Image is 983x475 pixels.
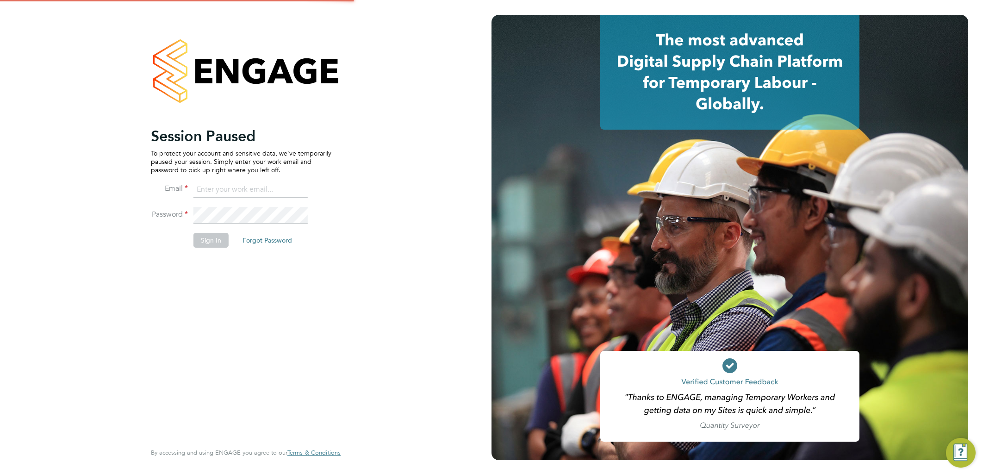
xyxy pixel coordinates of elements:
[946,438,976,468] button: Engage Resource Center
[193,233,229,248] button: Sign In
[151,149,331,175] p: To protect your account and sensitive data, we've temporarily paused your session. Simply enter y...
[151,210,188,219] label: Password
[193,181,308,198] input: Enter your work email...
[151,127,331,145] h2: Session Paused
[287,449,341,456] a: Terms & Conditions
[151,449,341,456] span: By accessing and using ENGAGE you agree to our
[235,233,299,248] button: Forgot Password
[151,184,188,194] label: Email
[287,449,341,456] span: Terms & Conditions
